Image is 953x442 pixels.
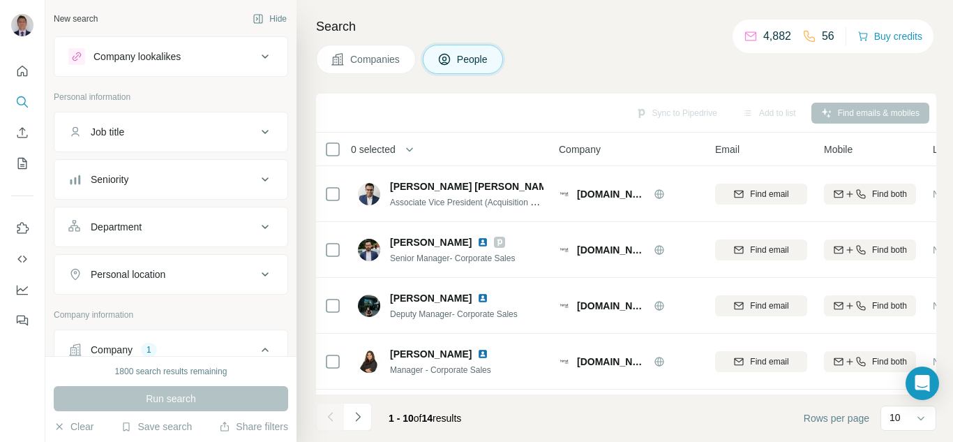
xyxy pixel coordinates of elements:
[872,244,907,256] span: Find both
[824,351,916,372] button: Find both
[390,179,557,193] span: [PERSON_NAME] [PERSON_NAME]
[121,420,192,434] button: Save search
[54,115,287,149] button: Job title
[824,142,853,156] span: Mobile
[54,309,288,321] p: Company information
[390,291,472,305] span: [PERSON_NAME]
[54,40,287,73] button: Company lookalikes
[390,253,515,263] span: Senior Manager- Corporate Sales
[715,142,740,156] span: Email
[11,151,33,176] button: My lists
[54,210,287,244] button: Department
[559,244,570,256] img: Logo of hirist.tech
[750,244,788,256] span: Find email
[822,28,834,45] p: 56
[715,184,807,205] button: Find email
[91,172,128,186] div: Seniority
[54,258,287,291] button: Personal location
[872,355,907,368] span: Find both
[389,413,461,424] span: results
[390,235,472,249] span: [PERSON_NAME]
[477,237,488,248] img: LinkedIn logo
[457,52,489,66] span: People
[351,142,396,156] span: 0 selected
[91,125,124,139] div: Job title
[750,188,788,200] span: Find email
[477,293,488,304] img: LinkedIn logo
[91,343,133,357] div: Company
[358,295,380,317] img: Avatar
[11,246,33,272] button: Use Surfe API
[750,355,788,368] span: Find email
[11,89,33,115] button: Search
[11,120,33,145] button: Enrich CSV
[11,277,33,302] button: Dashboard
[559,300,570,311] img: Logo of hirist.tech
[91,220,142,234] div: Department
[115,365,227,378] div: 1800 search results remaining
[54,13,98,25] div: New search
[358,183,380,205] img: Avatar
[559,142,601,156] span: Company
[559,189,570,200] img: Logo of hirist.tech
[715,240,807,260] button: Find email
[54,91,288,103] p: Personal information
[390,365,491,375] span: Manager - Corporate Sales
[390,196,568,207] span: Associate Vice President (Acquisition & Growth)
[872,188,907,200] span: Find both
[344,403,372,431] button: Navigate to next page
[559,356,570,367] img: Logo of hirist.tech
[906,367,939,400] div: Open Intercom Messenger
[422,413,433,424] span: 14
[93,50,181,64] div: Company lookalikes
[890,411,901,425] p: 10
[390,347,472,361] span: [PERSON_NAME]
[54,163,287,196] button: Seniority
[763,28,791,45] p: 4,882
[54,333,287,372] button: Company1
[219,420,288,434] button: Share filters
[389,413,414,424] span: 1 - 10
[390,309,518,319] span: Deputy Manager- Corporate Sales
[577,187,647,201] span: [DOMAIN_NAME]
[358,351,380,373] img: Avatar
[577,299,647,313] span: [DOMAIN_NAME]
[316,17,936,36] h4: Search
[11,59,33,84] button: Quick start
[54,420,93,434] button: Clear
[933,142,953,156] span: Lists
[804,411,869,425] span: Rows per page
[715,351,807,372] button: Find email
[477,348,488,360] img: LinkedIn logo
[11,216,33,241] button: Use Surfe on LinkedIn
[857,27,922,46] button: Buy credits
[11,14,33,36] img: Avatar
[358,239,380,261] img: Avatar
[243,8,297,29] button: Hide
[91,267,165,281] div: Personal location
[350,52,401,66] span: Companies
[11,308,33,333] button: Feedback
[577,243,647,257] span: [DOMAIN_NAME]
[141,344,157,356] div: 1
[872,300,907,312] span: Find both
[824,184,916,205] button: Find both
[715,295,807,316] button: Find email
[577,355,647,369] span: [DOMAIN_NAME]
[824,240,916,260] button: Find both
[750,300,788,312] span: Find email
[414,413,422,424] span: of
[824,295,916,316] button: Find both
